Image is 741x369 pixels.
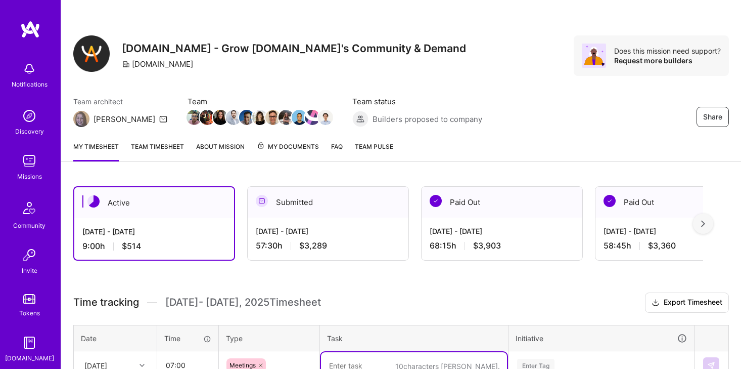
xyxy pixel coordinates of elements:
[19,106,39,126] img: discovery
[703,112,722,122] span: Share
[122,241,141,252] span: $514
[196,141,245,161] a: About Mission
[19,151,39,171] img: teamwork
[306,109,319,126] a: Team Member Avatar
[355,143,393,150] span: Team Pulse
[604,195,616,207] img: Paid Out
[73,96,167,107] span: Team architect
[20,20,40,38] img: logo
[352,111,368,127] img: Builders proposed to company
[19,333,39,353] img: guide book
[265,110,281,125] img: Team Member Avatar
[614,56,721,65] div: Request more builders
[473,240,501,251] span: $3,903
[701,220,705,227] img: right
[355,141,393,161] a: Team Pulse
[319,109,332,126] a: Team Member Avatar
[188,96,332,107] span: Team
[266,109,280,126] a: Team Member Avatar
[256,195,268,207] img: Submitted
[17,196,41,220] img: Community
[229,361,256,369] span: Meetings
[648,240,676,251] span: $3,360
[430,226,574,236] div: [DATE] - [DATE]
[159,115,167,123] i: icon Mail
[318,110,333,125] img: Team Member Avatar
[239,110,254,125] img: Team Member Avatar
[253,109,266,126] a: Team Member Avatar
[164,333,211,344] div: Time
[74,325,157,351] th: Date
[227,109,240,126] a: Team Member Avatar
[73,35,110,72] img: Company Logo
[188,109,201,126] a: Team Member Avatar
[17,171,42,182] div: Missions
[645,293,729,313] button: Export Timesheet
[279,110,294,125] img: Team Member Avatar
[614,46,721,56] div: Does this mission need support?
[248,187,408,218] div: Submitted
[73,296,139,309] span: Time tracking
[12,79,48,90] div: Notifications
[165,296,321,309] span: [DATE] - [DATE] , 2025 Timesheet
[373,114,482,125] span: Builders proposed to company
[331,141,343,161] a: FAQ
[257,141,319,161] a: My Documents
[131,141,184,161] a: Team timesheet
[200,110,215,125] img: Team Member Avatar
[19,59,39,79] img: bell
[23,294,35,304] img: tokens
[516,333,687,344] div: Initiative
[280,109,293,126] a: Team Member Avatar
[5,353,54,363] div: [DOMAIN_NAME]
[292,110,307,125] img: Team Member Avatar
[213,110,228,125] img: Team Member Avatar
[652,298,660,308] i: icon Download
[422,187,582,218] div: Paid Out
[214,109,227,126] a: Team Member Avatar
[240,109,253,126] a: Team Member Avatar
[430,195,442,207] img: Paid Out
[226,110,241,125] img: Team Member Avatar
[82,226,226,237] div: [DATE] - [DATE]
[256,226,400,236] div: [DATE] - [DATE]
[252,110,267,125] img: Team Member Avatar
[22,265,37,276] div: Invite
[187,110,202,125] img: Team Member Avatar
[73,111,89,127] img: Team Architect
[19,245,39,265] img: Invite
[256,240,400,251] div: 57:30 h
[201,109,214,126] a: Team Member Avatar
[293,109,306,126] a: Team Member Avatar
[697,107,729,127] button: Share
[87,195,100,208] img: Active
[122,59,193,69] div: [DOMAIN_NAME]
[122,42,466,55] h3: [DOMAIN_NAME] - Grow [DOMAIN_NAME]'s Community & Demand
[15,126,44,137] div: Discovery
[257,141,319,152] span: My Documents
[219,325,320,351] th: Type
[82,241,226,252] div: 9:00 h
[140,363,145,368] i: icon Chevron
[19,308,40,318] div: Tokens
[430,240,574,251] div: 68:15 h
[73,141,119,161] a: My timesheet
[94,114,155,125] div: [PERSON_NAME]
[320,325,508,351] th: Task
[74,187,234,218] div: Active
[13,220,45,231] div: Community
[122,60,130,68] i: icon CompanyGray
[582,44,606,68] img: Avatar
[305,110,320,125] img: Team Member Avatar
[299,240,327,251] span: $3,289
[352,96,482,107] span: Team status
